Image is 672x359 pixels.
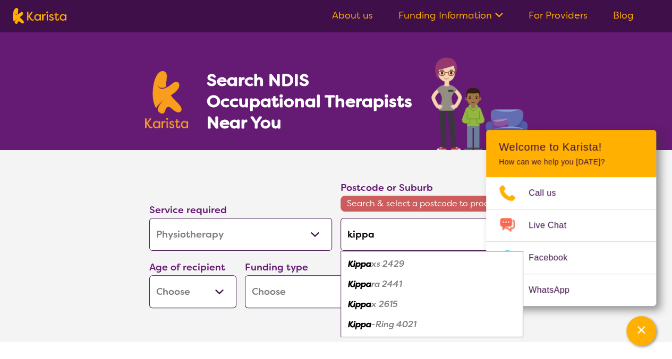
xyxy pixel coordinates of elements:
div: Kippa-Ring 4021 [346,314,518,335]
img: Karista logo [145,71,189,128]
em: x 2615 [371,299,398,310]
div: Kippax 2615 [346,294,518,314]
span: Facebook [529,250,580,266]
img: Karista logo [13,8,66,24]
label: Service required [149,204,227,216]
span: Live Chat [529,217,579,233]
p: How can we help you [DATE]? [499,157,643,167]
div: Kippara 2441 [346,274,518,294]
h2: Welcome to Karista! [499,141,643,153]
img: occupational-therapy [431,57,528,150]
a: Web link opens in a new tab. [486,274,656,306]
h1: Search NDIS Occupational Therapists Near You [206,69,413,133]
em: -Ring 4021 [371,319,416,330]
em: xs 2429 [371,258,404,269]
div: Kippaxs 2429 [346,254,518,274]
button: Channel Menu [626,316,656,346]
span: Search & select a postcode to proceed [341,196,523,212]
em: Kippa [348,278,371,290]
input: Type [341,218,523,251]
span: Call us [529,185,569,201]
span: WhatsApp [529,282,582,298]
a: Funding Information [398,9,503,22]
em: Kippa [348,258,371,269]
label: Funding type [245,261,308,274]
em: Kippa [348,319,371,330]
a: For Providers [529,9,588,22]
em: Kippa [348,299,371,310]
label: Age of recipient [149,261,225,274]
em: ra 2441 [371,278,402,290]
ul: Choose channel [486,177,656,306]
a: About us [332,9,373,22]
a: Blog [613,9,634,22]
div: Channel Menu [486,130,656,306]
label: Postcode or Suburb [341,181,433,194]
